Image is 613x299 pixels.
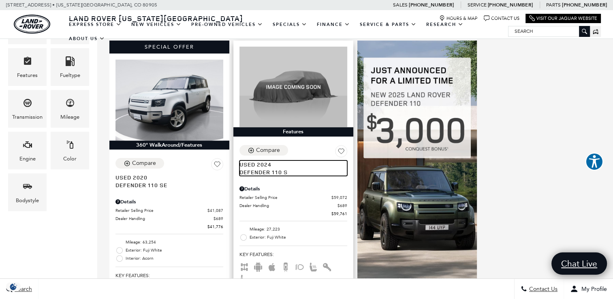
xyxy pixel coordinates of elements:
[115,173,217,181] span: Used 2020
[355,17,421,32] a: Service & Parts
[585,153,603,171] button: Explore your accessibility options
[115,271,223,280] span: Key Features :
[109,141,229,149] div: 360° WalkAround/Features
[239,185,347,192] div: Pricing Details - Defender 110 S
[239,168,341,176] span: Defender 110 S
[8,132,47,169] div: EngineEngine
[115,216,223,222] a: Dealer Handling $689
[23,96,32,113] span: Transmission
[253,263,263,269] span: Android Auto
[115,207,207,214] span: Retailer Selling Price
[63,154,77,163] div: Color
[527,286,557,293] span: Contact Us
[239,276,249,281] span: Leather Seats
[239,250,347,259] span: Key Features :
[295,263,304,269] span: Fog Lights
[65,138,75,154] span: Color
[51,48,89,86] div: FueltypeFueltype
[281,263,290,269] span: Backup Camera
[4,282,23,291] img: Opt-Out Icon
[308,263,318,269] span: Heated Seats
[60,113,79,122] div: Mileage
[322,263,332,269] span: Keyless Entry
[267,263,277,269] span: Apple Car-Play
[4,282,23,291] section: Click to Open Cookie Consent Modal
[211,158,223,173] button: Save Vehicle
[421,17,468,32] a: Research
[239,211,347,217] a: $59,761
[239,203,337,209] span: Dealer Handling
[393,2,408,8] span: Sales
[8,173,47,211] div: BodystyleBodystyle
[115,216,214,222] span: Dealer Handling
[239,194,347,201] a: Retailer Selling Price $59,072
[508,26,590,36] input: Search
[331,194,347,201] span: $59,072
[115,60,223,140] img: 2020 Land Rover Defender 110 SE
[239,145,288,156] button: Compare Vehicle
[132,160,156,167] div: Compare
[256,147,280,154] div: Compare
[337,203,347,209] span: $689
[12,113,43,122] div: Transmission
[239,225,347,233] li: Mileage: 27,223
[207,207,223,214] span: $41,087
[126,254,223,263] span: Interior: Acorn
[115,238,223,246] li: Mileage: 63,254
[51,90,89,128] div: MileageMileage
[23,179,32,196] span: Bodystyle
[51,132,89,169] div: ColorColor
[23,138,32,154] span: Engine
[8,90,47,128] div: TransmissionTransmission
[115,181,217,189] span: Defender 110 SE
[214,216,223,222] span: $689
[239,203,347,209] a: Dealer Handling $689
[64,13,248,23] a: Land Rover [US_STATE][GEOGRAPHIC_DATA]
[268,17,312,32] a: Specials
[467,2,486,8] span: Service
[14,15,50,34] img: Land Rover
[562,2,607,8] a: [PHONE_NUMBER]
[6,2,157,8] a: [STREET_ADDRESS] • [US_STATE][GEOGRAPHIC_DATA], CO 80905
[335,145,347,160] button: Save Vehicle
[488,2,533,8] a: [PHONE_NUMBER]
[69,13,243,23] span: Land Rover [US_STATE][GEOGRAPHIC_DATA]
[484,15,519,21] a: Contact Us
[239,47,347,127] img: 2024 Land Rover Defender 110 S
[207,224,223,230] span: $41,776
[331,211,347,217] span: $59,761
[115,173,223,189] a: Used 2020Defender 110 SE
[546,2,561,8] span: Parts
[233,127,353,136] div: Features
[65,96,75,113] span: Mileage
[529,15,597,21] a: Visit Our Jaguar Website
[64,17,508,46] nav: Main Navigation
[14,15,50,34] a: land-rover
[126,17,186,32] a: New Vehicles
[109,41,229,53] div: Special Offer
[186,17,268,32] a: Pre-Owned Vehicles
[64,17,126,32] a: EXPRESS STORE
[19,154,36,163] div: Engine
[239,160,341,168] span: Used 2024
[239,160,347,176] a: Used 2024Defender 110 S
[585,153,603,172] aside: Accessibility Help Desk
[16,196,39,205] div: Bodystyle
[23,54,32,71] span: Features
[17,71,38,80] div: Features
[557,258,601,269] span: Chat Live
[578,286,607,293] span: My Profile
[115,207,223,214] a: Retailer Selling Price $41,087
[115,198,223,205] div: Pricing Details - Defender 110 SE
[439,15,478,21] a: Hours & Map
[64,32,110,46] a: About Us
[115,158,164,169] button: Compare Vehicle
[564,279,613,299] button: Open user profile menu
[115,224,223,230] a: $41,776
[409,2,454,8] a: [PHONE_NUMBER]
[239,263,249,269] span: AWD
[250,233,347,241] span: Exterior: Fuji White
[551,252,607,275] a: Chat Live
[126,246,223,254] span: Exterior: Fuji White
[65,54,75,71] span: Fueltype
